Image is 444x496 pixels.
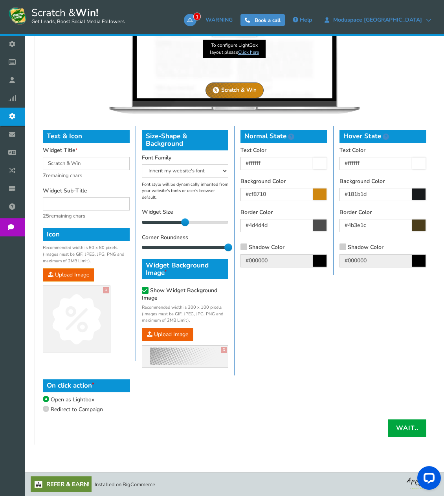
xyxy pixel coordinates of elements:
[142,234,188,242] label: Corner Roundness
[205,16,233,24] span: WARNING
[28,6,125,26] span: Scratch &
[51,406,103,413] span: Redirect to Campaign
[240,209,273,216] label: Border Color
[43,212,49,220] strong: 25
[255,17,281,24] span: Book a call
[31,476,92,492] a: Refer & Earn!
[51,396,94,403] span: Open as Lightbox
[142,130,229,150] h4: Size-Shape & Background
[240,147,266,154] label: Text Color
[221,347,227,353] a: X
[95,481,155,488] span: Installed on BigCommerce
[142,304,229,324] small: Recommended width is 300 x 100 pixels (Images must be GIF, JPEG, JPG, PNG and maximum of 2MB Limit).
[43,172,46,179] strong: 7
[142,287,217,302] span: Show Widget Background Image
[43,172,130,180] span: remaining chars
[339,178,385,185] label: Background Color
[103,287,109,293] a: X
[329,17,426,23] span: Moduspace [GEOGRAPHIC_DATA]
[240,130,327,143] h4: Normal State
[43,147,77,154] label: Widget Title
[8,6,28,26] img: Scratch and Win
[249,243,284,251] span: Shadow Color
[339,147,365,154] label: Text Color
[43,187,87,195] label: Widget Sub-Title
[348,243,383,251] span: Shadow Color
[75,6,98,20] strong: Win!
[43,130,130,143] h4: Text & Icon
[43,212,130,220] span: remaining chars
[411,463,444,496] iframe: LiveChat chat widget
[142,209,173,216] label: Widget Size
[203,40,266,58] span: To configure LightBox layout please
[300,16,312,24] span: Help
[142,181,229,201] div: Font style will be dynamically inherited from your website's fonts or user's browser default.
[142,259,229,279] h4: Widget Background Image
[388,419,426,437] a: Wait..
[8,6,125,26] a: Scratch &Win! Get Leads, Boost Social Media Followers
[339,209,372,216] label: Border Color
[193,13,201,20] span: 1
[289,14,316,26] a: Help
[43,379,130,392] h4: On click action
[142,154,171,162] label: Font Family
[339,130,427,143] h4: Hover State
[240,178,286,185] label: Background Color
[213,87,219,93] img: img-widget-icon.webp
[43,245,130,264] small: Recommended width is 80 x 80 pixels. (Images must be GIF, JPEG, JPG, PNG and maximum of 2MB Limit).
[184,14,237,26] a: 1WARNING
[221,87,257,94] div: Scratch & Win
[238,49,259,55] a: Click here
[31,19,125,25] small: Get Leads, Boost Social Media Followers
[240,14,285,26] a: Book a call
[43,228,130,241] h4: Icon
[407,476,438,489] img: bg_logo_foot.webp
